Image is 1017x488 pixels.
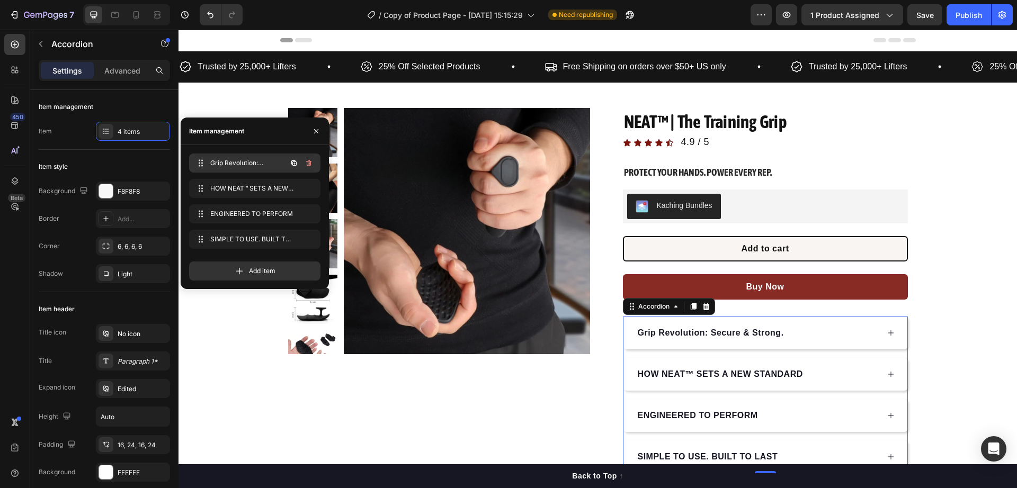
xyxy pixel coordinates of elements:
[458,419,601,435] div: Rich Text Editor. Editing area: main
[811,30,913,45] p: 25% Off Selected Products
[810,10,879,21] span: 1 product assigned
[118,357,167,366] div: Paragraph 1*
[568,251,606,264] div: Buy Now
[118,440,167,450] div: 16, 24, 16, 24
[4,4,79,25] button: 7
[39,410,73,424] div: Height
[947,4,991,25] button: Publish
[383,10,523,21] span: Copy of Product Page - [DATE] 15:15:29
[39,126,52,136] div: Item
[118,329,167,339] div: No icon
[179,30,1017,488] iframe: Design area
[559,10,613,20] span: Need republishing
[249,266,275,276] span: Add item
[444,206,729,232] button: Add to cart
[449,164,542,189] button: Kaching Bundles
[118,384,167,394] div: Edited
[916,11,934,20] span: Save
[118,127,167,137] div: 4 items
[39,383,75,392] div: Expand icon
[458,272,493,282] div: Accordion
[385,30,548,45] p: Free Shipping on orders over $50+ US only
[981,436,1006,462] div: Open Intercom Messenger
[39,467,75,477] div: Background
[118,269,167,279] div: Light
[459,299,605,308] strong: Grip Revolution: Secure & Strong.
[801,4,903,25] button: 1 product assigned
[394,441,444,452] div: Back to Top ↑
[39,102,93,112] div: Item management
[39,328,66,337] div: Title icon
[52,65,82,76] p: Settings
[118,242,167,251] div: 6, 6, 6, 6
[210,234,295,244] span: SIMPLE TO USE. BUILT TO LAST
[96,407,169,426] input: Auto
[445,137,593,148] strong: Protect your hands. Power every rep.
[210,158,270,168] span: Grip Revolution: Secure & Strong.
[459,381,579,390] strong: ENGINEERED TO PERFORM
[563,213,611,225] div: Add to cart
[956,10,982,21] div: Publish
[104,65,140,76] p: Advanced
[39,184,90,198] div: Background
[8,194,25,202] div: Beta
[118,187,167,196] div: F8F8F8
[118,468,167,477] div: FFFFFF
[459,340,625,349] strong: HOW NEAT™ SETS A NEW STANDARD
[457,170,470,183] img: KachingBundles.png
[39,304,75,314] div: Item header
[458,378,581,394] div: Rich Text Editor. Editing area: main
[444,245,729,270] button: Buy Now
[379,10,381,21] span: /
[503,107,531,118] span: 4.9 / 5
[200,4,243,25] div: Undo/Redo
[444,78,729,107] h1: NEAT™ | The Training Grip
[907,4,942,25] button: Save
[478,170,534,182] div: Kaching Bundles
[39,162,68,171] div: Item style
[39,356,52,366] div: Title
[39,214,59,223] div: Border
[118,214,167,224] div: Add...
[200,30,302,45] p: 25% Off Selected Products
[458,337,626,353] div: Rich Text Editor. Editing area: main
[69,8,74,21] p: 7
[51,38,141,50] p: Accordion
[210,209,295,219] span: ENGINEERED TO PERFORM
[39,241,60,251] div: Corner
[189,126,244,136] div: Item management
[10,113,25,121] div: 450
[39,438,78,452] div: Padding
[458,295,607,311] div: Rich Text Editor. Editing area: main
[39,269,63,278] div: Shadow
[459,422,600,431] strong: SIMPLE TO USE. BUILT TO LAST
[210,184,295,193] span: HOW NEAT™ SETS A NEW STANDARD
[630,30,729,45] p: Trusted by 25,000+ Lifters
